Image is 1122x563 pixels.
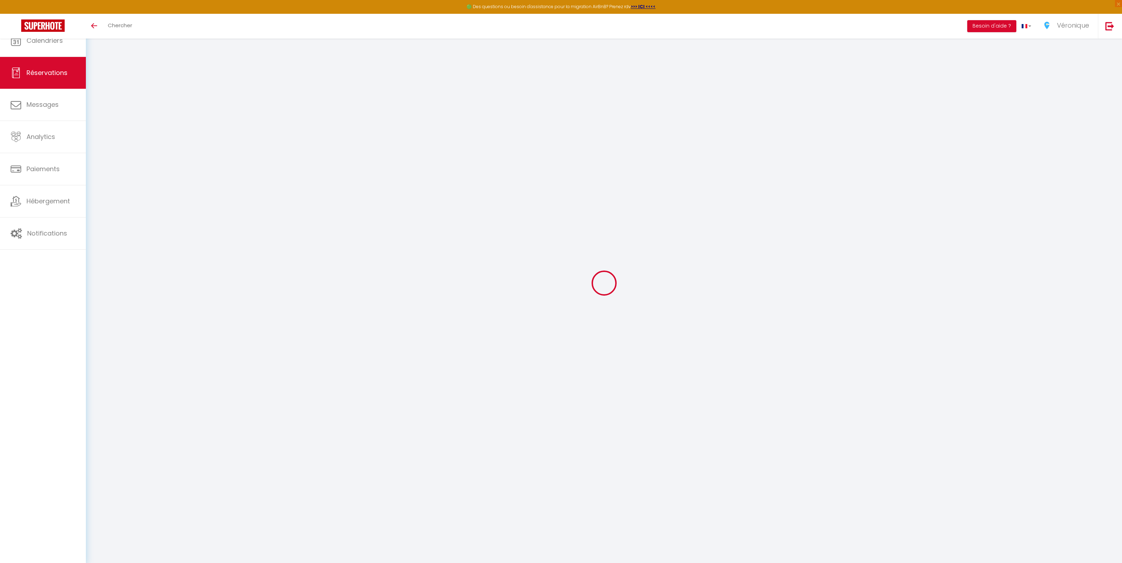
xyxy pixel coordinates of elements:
span: Analytics [27,132,55,141]
a: >>> ICI <<<< [631,4,656,10]
span: Messages [27,100,59,109]
button: Besoin d'aide ? [967,20,1016,32]
img: Super Booking [21,19,65,32]
span: Calendriers [27,36,63,45]
span: Hébergement [27,197,70,205]
span: Chercher [108,22,132,29]
span: Paiements [27,164,60,173]
span: Réservations [27,68,67,77]
a: ... Véronique [1036,14,1098,39]
span: Notifications [27,229,67,238]
img: ... [1042,20,1052,31]
a: Chercher [102,14,137,39]
img: logout [1105,22,1114,30]
span: Véronique [1057,21,1089,30]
